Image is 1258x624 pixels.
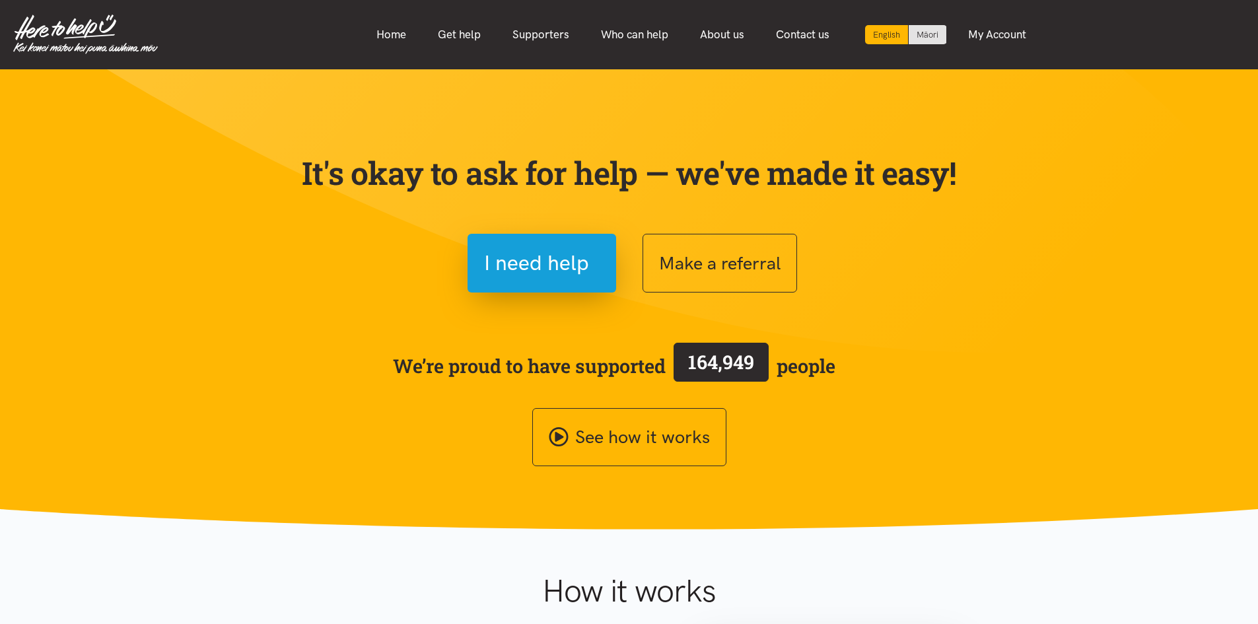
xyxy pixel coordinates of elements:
a: My Account [952,20,1042,49]
a: About us [684,20,760,49]
a: Switch to Te Reo Māori [909,25,946,44]
a: See how it works [532,408,726,467]
div: Language toggle [865,25,947,44]
h1: How it works [413,572,845,610]
img: Home [13,15,158,54]
p: It's okay to ask for help — we've made it easy! [299,154,960,192]
button: Make a referral [643,234,797,293]
a: Get help [422,20,497,49]
a: Who can help [585,20,684,49]
a: 164,949 [666,340,777,392]
a: Contact us [760,20,845,49]
span: 164,949 [688,349,754,374]
span: We’re proud to have supported people [393,340,835,392]
div: Current language [865,25,909,44]
a: Supporters [497,20,585,49]
button: I need help [468,234,616,293]
span: I need help [484,246,589,280]
a: Home [361,20,422,49]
